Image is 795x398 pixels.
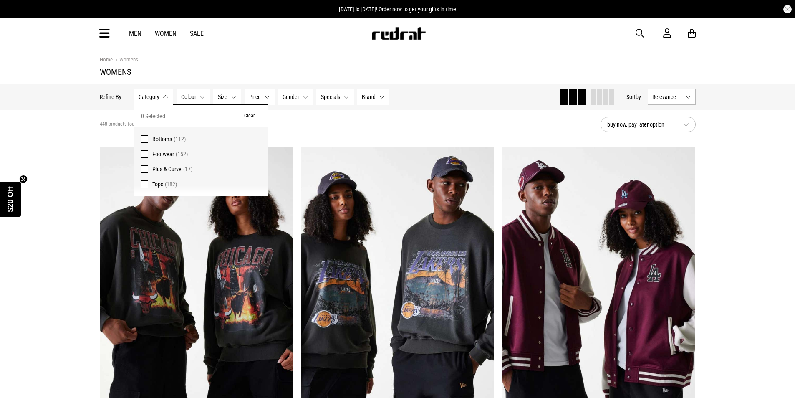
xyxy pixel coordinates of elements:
[245,89,275,105] button: Price
[141,111,165,121] span: 0 Selected
[174,136,186,142] span: (112)
[134,104,268,196] div: Category
[152,136,172,142] span: Bottoms
[113,56,138,64] a: Womens
[100,121,139,128] span: 448 products found
[100,94,121,100] p: Refine By
[100,67,696,77] h1: Womens
[181,94,196,100] span: Colour
[238,110,261,122] button: Clear
[165,181,177,188] span: (182)
[176,151,188,157] span: (152)
[7,3,32,28] button: Open LiveChat chat widget
[601,117,696,132] button: buy now, pay later option
[218,94,227,100] span: Size
[626,92,641,102] button: Sortby
[249,94,261,100] span: Price
[648,89,696,105] button: Relevance
[177,89,210,105] button: Colour
[129,30,141,38] a: Men
[6,186,15,212] span: $20 Off
[357,89,389,105] button: Brand
[339,6,456,13] span: [DATE] is [DATE]! Order now to get your gifts in time
[213,89,241,105] button: Size
[362,94,376,100] span: Brand
[183,166,192,172] span: (17)
[190,30,204,38] a: Sale
[283,94,299,100] span: Gender
[100,56,113,63] a: Home
[152,151,174,157] span: Footwear
[321,94,340,100] span: Specials
[155,30,177,38] a: Women
[607,119,676,129] span: buy now, pay later option
[278,89,313,105] button: Gender
[371,27,426,40] img: Redrat logo
[139,94,159,100] span: Category
[652,94,682,100] span: Relevance
[19,175,28,183] button: Close teaser
[134,89,173,105] button: Category
[316,89,354,105] button: Specials
[152,181,163,188] span: Tops
[636,94,641,100] span: by
[152,166,182,172] span: Plus & Curve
